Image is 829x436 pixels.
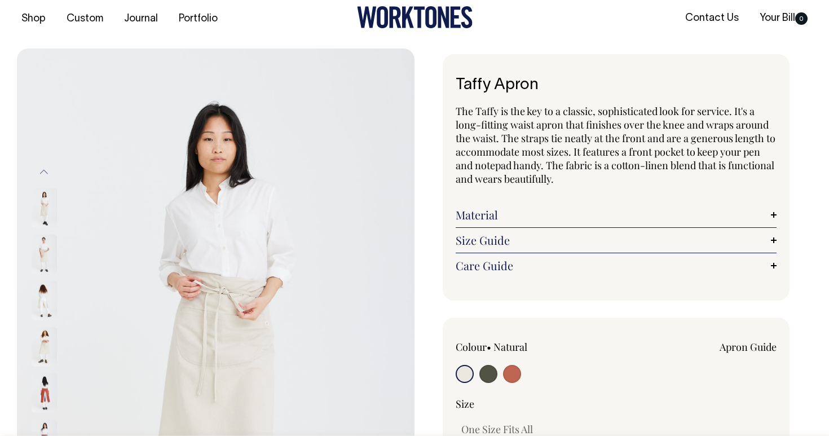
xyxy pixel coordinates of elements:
a: Portfolio [174,10,222,28]
a: Custom [62,10,108,28]
label: Natural [493,340,527,354]
button: Previous [36,160,52,185]
div: Colour [456,340,584,354]
span: One Size Fits All [461,422,533,436]
a: Contact Us [681,9,743,28]
a: Care Guide [456,259,777,272]
a: Material [456,208,777,222]
span: 0 [795,12,808,25]
a: Journal [120,10,162,28]
span: The Taffy is the key to a classic, sophisticated look for service. It's a long-fitting waist apro... [456,104,775,186]
img: natural [32,327,57,366]
img: rust [32,373,57,412]
img: natural [32,188,57,227]
a: Size Guide [456,234,777,247]
a: Shop [17,10,50,28]
h1: Taffy Apron [456,77,777,94]
a: Your Bill0 [755,9,812,28]
div: Size [456,397,777,411]
a: Apron Guide [720,340,777,354]
span: • [487,340,491,354]
img: natural [32,280,57,320]
img: natural [32,234,57,274]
